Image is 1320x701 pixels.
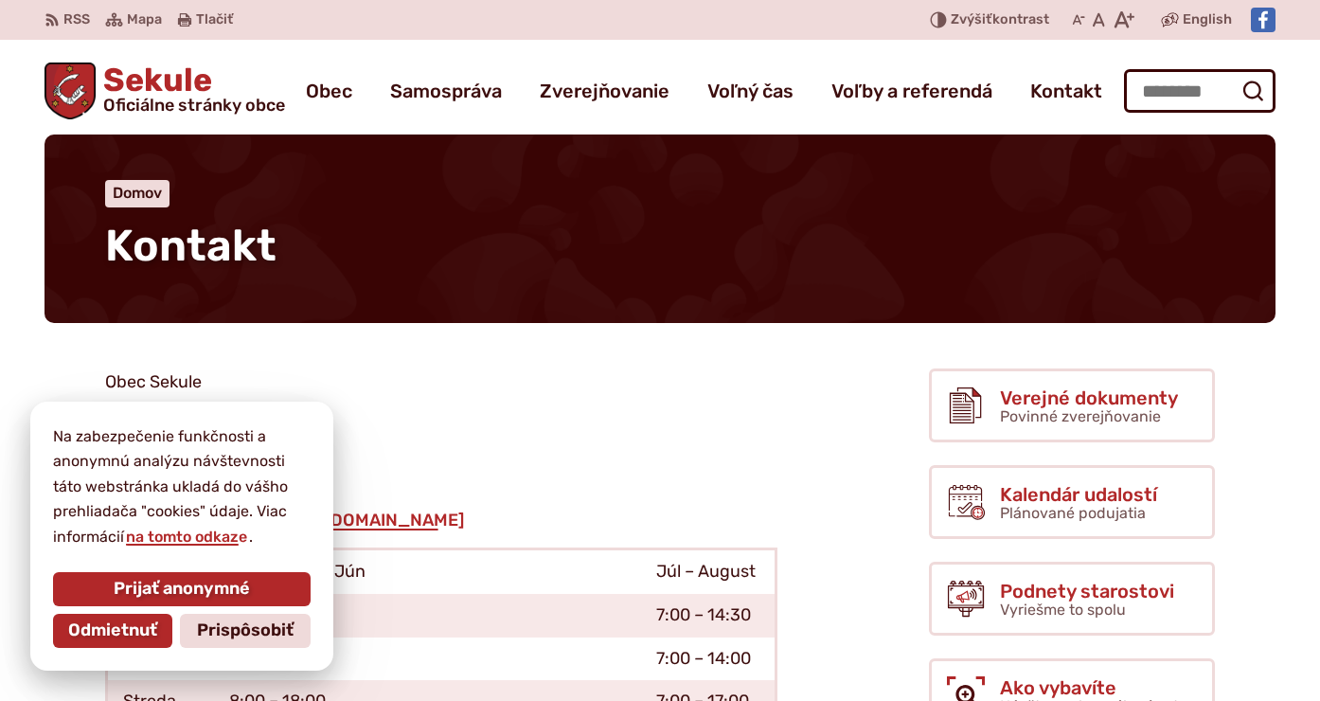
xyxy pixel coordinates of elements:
[53,614,172,648] button: Odmietnuť
[1000,677,1187,698] span: Ako vybavíte
[113,184,162,202] a: Domov
[929,368,1215,442] a: Verejné dokumenty Povinné zverejňovanie
[197,620,294,641] span: Prispôsobiť
[127,9,162,31] span: Mapa
[114,579,250,600] span: Prijať anonymné
[929,465,1215,539] a: Kalendár udalostí Plánované podujatia
[214,549,640,594] td: September – Jún
[214,638,640,681] td: 8:00 – 15:00
[180,614,311,648] button: Prispôsobiť
[1179,9,1236,31] a: English
[951,11,992,27] span: Zvýšiť
[1000,407,1161,425] span: Povinné zverejňovanie
[1000,504,1146,522] span: Plánované podujatia
[105,220,276,272] span: Kontakt
[96,64,285,114] span: Sekule
[53,424,311,549] p: Na zabezpečenie funkčnosti a anonymnú analýzu návštevnosti táto webstránka ukladá do vášho prehli...
[63,9,90,31] span: RSS
[214,594,640,638] td: 8:00 – 15:30
[951,12,1049,28] span: kontrast
[306,64,352,117] a: Obec
[45,63,285,119] a: Logo Sekule, prejsť na domovskú stránku.
[1000,387,1178,408] span: Verejné dokumenty
[929,562,1215,636] a: Podnety starostovi Vyriešme to spolu
[105,466,777,494] p: [PHONE_NUMBER]
[53,572,311,606] button: Prijať anonymné
[103,97,285,114] span: Oficiálne stránky obce
[540,64,669,117] a: Zverejňovanie
[124,528,249,546] a: na tomto odkaze
[390,64,502,117] a: Samospráva
[105,368,777,453] p: Obec Sekule Sekule č. 570 908 80
[641,638,776,681] td: 7:00 – 14:00
[1000,484,1157,505] span: Kalendár udalostí
[45,63,96,119] img: Prejsť na domovskú stránku
[1000,581,1174,602] span: Podnety starostovi
[641,594,776,638] td: 7:00 – 14:30
[1000,601,1126,619] span: Vyriešme to spolu
[68,620,157,641] span: Odmietnuť
[1183,9,1232,31] span: English
[831,64,992,117] a: Voľby a referendá
[707,64,794,117] a: Voľný čas
[1030,64,1102,117] a: Kontakt
[1251,8,1275,32] img: Prejsť na Facebook stránku
[641,549,776,594] td: Júl – August
[196,12,233,28] span: Tlačiť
